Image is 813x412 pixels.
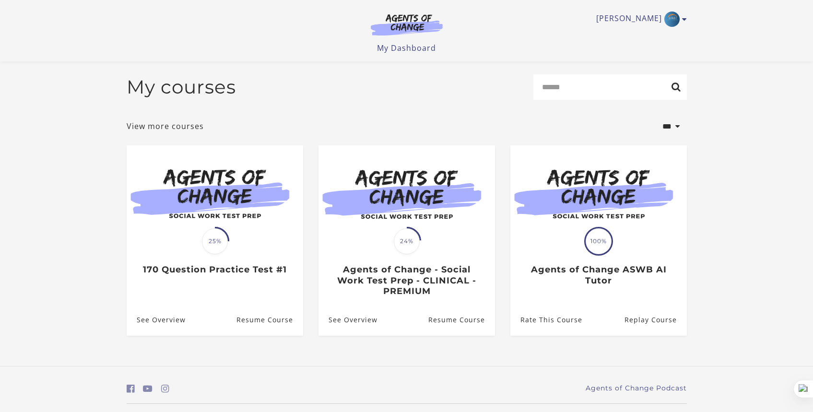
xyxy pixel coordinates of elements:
a: https://www.youtube.com/c/AgentsofChangeTestPrepbyMeaganMitchell (Open in a new window) [143,382,153,396]
a: Agents of Change - Social Work Test Prep - CLINICAL - PREMIUM: See Overview [318,304,377,335]
a: View more courses [127,120,204,132]
h3: Agents of Change ASWB AI Tutor [520,264,676,286]
h2: My courses [127,76,236,98]
h3: 170 Question Practice Test #1 [137,264,293,275]
span: 24% [394,228,420,254]
a: Agents of Change - Social Work Test Prep - CLINICAL - PREMIUM: Resume Course [428,304,495,335]
a: 170 Question Practice Test #1: Resume Course [236,304,303,335]
span: 100% [586,228,612,254]
a: https://www.facebook.com/groups/aswbtestprep (Open in a new window) [127,382,135,396]
img: Agents of Change Logo [361,13,453,35]
a: Agents of Change ASWB AI Tutor: Resume Course [624,304,686,335]
a: https://www.instagram.com/agentsofchangeprep/ (Open in a new window) [161,382,169,396]
a: My Dashboard [377,43,436,53]
a: Agents of Change Podcast [586,383,687,393]
span: 25% [202,228,228,254]
a: Toggle menu [596,12,682,27]
i: https://www.facebook.com/groups/aswbtestprep (Open in a new window) [127,384,135,393]
i: https://www.youtube.com/c/AgentsofChangeTestPrepbyMeaganMitchell (Open in a new window) [143,384,153,393]
a: Agents of Change ASWB AI Tutor: Rate This Course [510,304,582,335]
h3: Agents of Change - Social Work Test Prep - CLINICAL - PREMIUM [329,264,484,297]
i: https://www.instagram.com/agentsofchangeprep/ (Open in a new window) [161,384,169,393]
a: 170 Question Practice Test #1: See Overview [127,304,186,335]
